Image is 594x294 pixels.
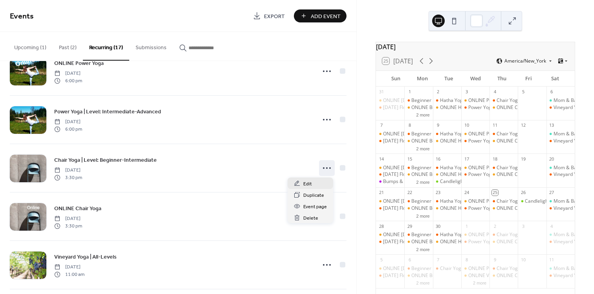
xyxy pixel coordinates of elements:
[404,171,433,178] div: ONLINE Beginner Flow
[464,156,469,162] div: 17
[440,265,533,272] div: Chair Yoga | Level: Beginner-Intermediate
[378,122,384,128] div: 7
[404,131,433,137] div: Beginner Flow | Level: Beginner-Intermediate
[54,264,84,271] span: [DATE]
[54,252,117,261] a: Vineyard Yoga | All-Levels
[404,138,433,144] div: ONLINE Beginner Flow
[433,171,461,178] div: ONLINE Hatha Yoga
[546,198,575,205] div: Mom & Baby Yoga | For babies 0-12 months
[515,71,542,87] div: Fri
[407,122,412,128] div: 8
[383,198,427,205] div: ONLINE [DATE] Flow
[433,138,461,144] div: ONLINE Hatha Yoga
[433,165,461,171] div: Hatha Yoga | All-Levels
[54,156,157,165] span: Chair Yoga | Level: Beginner-Intermediate
[54,167,82,174] span: [DATE]
[461,104,489,111] div: Power Yoga | Level: Intermediate-Advanced
[520,223,526,229] div: 3
[433,231,461,238] div: Hatha Yoga | All-Levels
[376,178,404,185] div: Bumps & Bends | Prenatal Yoga
[497,104,539,111] div: ONLINE Chair Yoga
[53,32,83,60] button: Past (2)
[411,205,460,212] div: ONLINE Beginner Flow
[549,89,555,95] div: 6
[54,174,82,181] span: 3:30 pm
[433,178,461,185] div: Candlelight Yin & Restorative Yoga
[497,239,539,245] div: ONLINE Chair Yoga
[378,223,384,229] div: 28
[376,171,404,178] div: Sunday Flow | All Levels
[542,71,568,87] div: Sat
[435,223,441,229] div: 30
[468,138,565,144] div: Power Yoga | Level: Intermediate-Advanced
[411,97,511,104] div: Beginner Flow | Level: Beginner-Intermediate
[492,156,498,162] div: 18
[411,165,511,171] div: Beginner Flow | Level: Beginner-Intermediate
[404,97,433,104] div: Beginner Flow | Level: Beginner-Intermediate
[549,257,555,263] div: 11
[549,190,555,196] div: 27
[497,131,589,137] div: Chair Yoga | Level: Beginner-Intermediate
[54,155,157,165] a: Chair Yoga | Level: Beginner-Intermediate
[435,156,441,162] div: 16
[518,198,546,205] div: Candlelight Yin & Restorative Yoga
[461,97,489,104] div: ONLINE Power Yoga
[497,205,539,212] div: ONLINE Chair Yoga
[492,257,498,263] div: 9
[497,198,589,205] div: Chair Yoga | Level: Beginner-Intermediate
[468,104,565,111] div: Power Yoga | Level: Intermediate-Advanced
[489,205,518,212] div: ONLINE Chair Yoga
[546,272,575,279] div: Vineyard Yoga | All-Levels
[303,203,327,211] span: Event page
[461,205,489,212] div: Power Yoga | Level: Intermediate-Advanced
[413,111,433,118] button: 2 more
[435,190,441,196] div: 23
[440,165,491,171] div: Hatha Yoga | All-Levels
[378,257,384,263] div: 5
[383,231,427,238] div: ONLINE [DATE] Flow
[520,257,526,263] div: 10
[546,205,575,212] div: Vineyard Yoga | All-Levels
[433,131,461,137] div: Hatha Yoga | All-Levels
[461,198,489,205] div: ONLINE Power Yoga
[376,138,404,144] div: Sunday Flow | All Levels
[376,231,404,238] div: ONLINE Sunday Flow
[433,265,461,272] div: Chair Yoga | Level: Beginner-Intermediate
[489,171,518,178] div: ONLINE Chair Yoga
[489,138,518,144] div: ONLINE Chair Yoga
[411,231,511,238] div: Beginner Flow | Level: Beginner-Intermediate
[54,70,82,77] span: [DATE]
[411,104,460,111] div: ONLINE Beginner Flow
[303,180,312,188] span: Edit
[464,122,469,128] div: 10
[461,265,489,272] div: ONLINE Power Yoga
[497,165,589,171] div: Chair Yoga | Level: Beginner-Intermediate
[376,104,404,111] div: Sunday Flow | All Levels
[497,231,589,238] div: Chair Yoga | Level: Beginner-Intermediate
[411,131,511,137] div: Beginner Flow | Level: Beginner-Intermediate
[54,59,104,68] a: ONLINE Power Yoga
[404,272,433,279] div: ONLINE Beginner Flow
[54,271,84,278] span: 11:00 am
[489,239,518,245] div: ONLINE Chair Yoga
[411,138,460,144] div: ONLINE Beginner Flow
[546,97,575,104] div: Mom & Baby Yoga | For babies 0-12 months
[54,118,82,126] span: [DATE]
[489,97,518,104] div: Chair Yoga | Level: Beginner-Intermediate
[311,12,341,20] span: Add Event
[440,138,484,144] div: ONLINE Hatha Yoga
[440,205,484,212] div: ONLINE Hatha Yoga
[436,71,462,87] div: Tue
[546,138,575,144] div: Vineyard Yoga | All-Levels
[383,97,427,104] div: ONLINE [DATE] Flow
[383,104,435,111] div: [DATE] Flow | All Levels
[376,272,404,279] div: Sunday Flow | All Levels
[433,104,461,111] div: ONLINE Hatha Yoga
[546,231,575,238] div: Mom & Baby Yoga | For babies 0-12 months
[468,231,512,238] div: ONLINE Power Yoga
[549,223,555,229] div: 4
[407,190,412,196] div: 22
[504,59,546,63] span: America/New_York
[468,265,512,272] div: ONLINE Power Yoga
[546,171,575,178] div: Vineyard Yoga | All-Levels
